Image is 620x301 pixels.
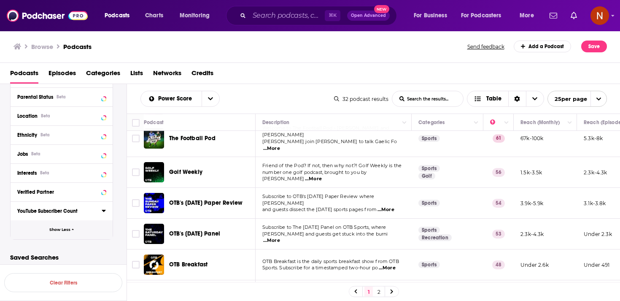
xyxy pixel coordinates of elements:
span: Power Score [158,96,195,102]
span: Logged in as AdelNBM [590,6,609,25]
a: Sports [418,261,440,268]
button: open menu [408,9,458,22]
a: Charts [140,9,168,22]
button: open menu [514,9,545,22]
a: Lists [130,66,143,84]
a: Sports [418,200,440,206]
button: Parental StatusBeta [17,91,106,102]
span: Welcome to The Football Pod - [PERSON_NAME] and [PERSON_NAME] [262,125,389,138]
span: New [374,5,389,13]
div: Beta [40,132,50,138]
img: The Football Pod [144,128,164,149]
span: ...More [305,176,322,182]
img: Golf Weekly [144,162,164,182]
img: OTB's Saturday Panel [144,224,164,244]
div: Podcast [144,117,164,127]
p: 48 [492,260,505,269]
a: 2 [375,287,383,297]
button: open menu [547,91,607,107]
a: The Football Pod [169,134,216,143]
button: Column Actions [565,118,575,128]
p: 67k-100k [520,135,543,142]
div: Reach (Monthly) [520,117,560,127]
div: Beta [41,113,50,119]
div: Beta [31,151,40,157]
h2: Choose View [467,91,544,107]
a: Credits [191,66,213,84]
span: Golf Weekly [169,168,202,176]
button: Show Less [11,220,113,239]
div: 32 podcast results [334,96,388,102]
button: Verified Partner [17,186,106,197]
input: Search podcasts, credits, & more... [249,9,325,22]
a: Networks [153,66,181,84]
button: Show profile menu [590,6,609,25]
button: EthnicityBeta [17,129,106,140]
span: OTB Breakfast [169,261,208,268]
button: Save [581,41,607,52]
button: open menu [202,91,219,106]
a: Sports [418,165,440,172]
a: Golf [418,173,435,179]
div: Beta [57,94,66,100]
span: 25 per page [548,92,587,106]
a: OTB's [DATE] Paper Review [169,199,243,207]
img: OTB Breakfast [144,255,164,275]
a: Categories [86,66,120,84]
button: Column Actions [399,118,410,128]
span: Episodes [49,66,76,84]
a: Add a Podcast [514,41,571,52]
button: open menu [141,96,202,102]
span: number one golf podcast, brought to you by [PERSON_NAME] [262,169,367,182]
div: Beta [40,170,49,176]
div: Categories [418,117,445,127]
span: ...More [377,206,394,213]
a: OTB Breakfast [169,260,208,269]
button: Column Actions [501,118,512,128]
span: For Business [414,10,447,22]
a: Recreation [418,234,452,241]
span: Sports. Subscribe for a timestamped two-hour po [262,265,378,271]
p: 1.5k-3.5k [520,169,542,176]
img: OTB's Sunday Paper Review [144,193,164,213]
button: InterestsBeta [17,167,106,178]
span: Ethnicity [17,132,37,138]
button: Column Actions [471,118,481,128]
p: 54 [492,199,505,207]
a: Show notifications dropdown [546,8,561,23]
button: LocationBeta [17,110,106,121]
a: Golf Weekly [169,168,202,176]
span: Toggle select row [132,199,140,207]
span: Toggle select row [132,261,140,268]
button: open menu [99,9,140,22]
span: OTB's [DATE] Panel [169,230,220,237]
span: OTB Breakfast is the daily sports breakfast show from OTB [262,258,399,264]
span: More [520,10,534,22]
div: Power Score [490,117,502,127]
p: 56 [492,168,505,176]
div: Verified Partner [17,189,99,195]
span: The Football Pod [169,135,216,142]
img: Podchaser - Follow, Share and Rate Podcasts [7,8,88,24]
span: ...More [263,237,280,244]
button: open menu [456,9,514,22]
button: Send feedback [465,43,507,50]
span: Open Advanced [351,14,386,18]
p: 5.3k-8k [584,135,603,142]
a: Podcasts [10,66,38,84]
span: Location [17,113,38,119]
a: OTB's [DATE] Panel [169,230,220,238]
p: Under 491 [584,261,610,268]
a: Sports [418,227,440,233]
span: Jobs [17,151,28,157]
button: Open AdvancedNew [347,11,390,21]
